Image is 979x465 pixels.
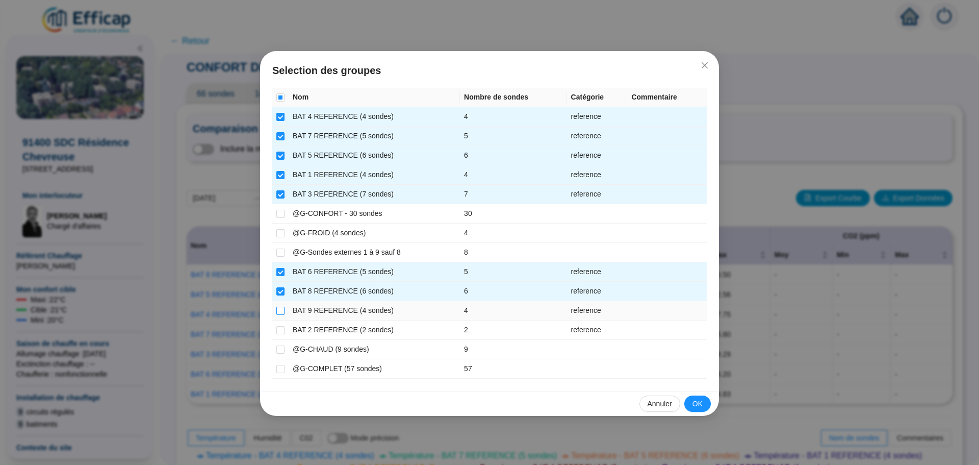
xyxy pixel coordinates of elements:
td: BAT 7 REFERENCE (5 sondes) [289,127,460,146]
span: Fermer [697,61,713,69]
td: reference [567,107,628,127]
td: reference [567,185,628,204]
td: reference [567,321,628,340]
td: @G-Sondes externes 1 à 9 sauf 8 [289,243,460,262]
td: @G-CHAUD (9 sondes) [289,340,460,359]
th: Nom [289,88,460,107]
td: @G-CONFORT - 30 sondes [289,204,460,224]
td: BAT 8 REFERENCE (6 sondes) [289,282,460,301]
span: Annuler [648,399,672,409]
td: BAT 3 REFERENCE (7 sondes) [289,185,460,204]
td: 2 [460,321,566,340]
span: OK [692,399,703,409]
td: BAT 4 REFERENCE (4 sondes) [289,107,460,127]
td: 4 [460,224,566,243]
button: Annuler [639,396,680,412]
td: 4 [460,107,566,127]
th: Nombre de sondes [460,88,566,107]
td: BAT 9 REFERENCE (4 sondes) [289,301,460,321]
span: Selection des groupes [272,63,707,78]
td: BAT 1 REFERENCE (4 sondes) [289,165,460,185]
td: 5 [460,127,566,146]
td: 9 [460,340,566,359]
button: Close [697,57,713,74]
td: 57 [460,359,566,379]
td: 5 [460,262,566,282]
td: BAT 6 REFERENCE (5 sondes) [289,262,460,282]
span: close [701,61,709,69]
td: reference [567,127,628,146]
td: 4 [460,165,566,185]
td: @G-FROID (4 sondes) [289,224,460,243]
td: BAT 2 REFERENCE (2 sondes) [289,321,460,340]
td: BAT 5 REFERENCE (6 sondes) [289,146,460,165]
td: 30 [460,204,566,224]
td: reference [567,165,628,185]
td: @G-COMPLET (57 sondes) [289,359,460,379]
th: Catégorie [567,88,628,107]
td: reference [567,146,628,165]
td: 8 [460,243,566,262]
td: 6 [460,282,566,301]
td: 6 [460,146,566,165]
td: 7 [460,185,566,204]
td: reference [567,262,628,282]
td: reference [567,301,628,321]
button: OK [684,396,711,412]
th: Commentaire [627,88,707,107]
td: reference [567,282,628,301]
td: 4 [460,301,566,321]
